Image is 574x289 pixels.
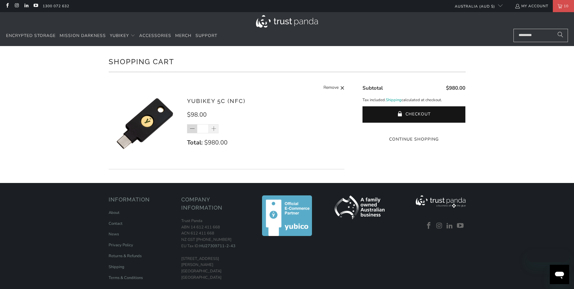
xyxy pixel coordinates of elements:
[323,84,345,92] a: Remove
[110,33,129,38] span: YubiKey
[550,265,569,284] iframe: Button to launch messaging window
[14,4,19,8] a: Trust Panda Australia on Instagram
[6,33,56,38] span: Encrypted Storage
[139,29,171,43] a: Accessories
[175,29,192,43] a: Merch
[43,3,69,9] a: 1300 072 632
[362,97,465,103] p: Tax included. calculated at checkout.
[386,97,402,103] a: Shipping
[515,3,548,9] a: My Account
[6,29,217,43] nav: Translation missing: en.navigation.header.main_nav
[445,222,454,230] a: Trust Panda Australia on LinkedIn
[425,222,434,230] a: Trust Panda Australia on Facebook
[109,231,119,237] a: News
[362,85,383,91] span: Subtotal
[362,106,465,123] button: Checkout
[109,55,466,67] h1: Shopping Cart
[60,33,106,38] span: Mission Darkness
[110,29,135,43] summary: YubiKey
[527,249,569,262] iframe: Message from company
[195,29,217,43] a: Support
[513,29,568,42] input: Search...
[5,4,10,8] a: Trust Panda Australia on Facebook
[187,138,203,147] strong: Total:
[181,218,248,281] p: Trust Panda ABN 14 612 411 668 ACN 612 411 668 NZ GST [PHONE_NUMBER] EU Tax ID: [STREET_ADDRESS][...
[33,4,38,8] a: Trust Panda Australia on YouTube
[109,253,142,259] a: Returns & Refunds
[187,111,207,119] span: $98.00
[109,87,181,160] img: YubiKey 5C (NFC)
[553,29,568,42] button: Search
[456,222,465,230] a: Trust Panda Australia on YouTube
[139,33,171,38] span: Accessories
[323,84,339,92] span: Remove
[195,33,217,38] span: Support
[362,136,465,143] a: Continue Shopping
[109,221,123,226] a: Contact
[175,33,192,38] span: Merch
[109,210,120,215] a: About
[199,243,235,249] a: HU27309711-2-43
[109,242,133,248] a: Privacy Policy
[435,222,444,230] a: Trust Panda Australia on Instagram
[256,15,318,28] img: Trust Panda Australia
[187,98,245,104] a: YubiKey 5C (NFC)
[6,29,56,43] a: Encrypted Storage
[24,4,29,8] a: Trust Panda Australia on LinkedIn
[204,138,228,147] span: $980.00
[109,264,124,270] a: Shipping
[60,29,106,43] a: Mission Darkness
[446,85,465,91] span: $980.00
[109,275,143,281] a: Terms & Conditions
